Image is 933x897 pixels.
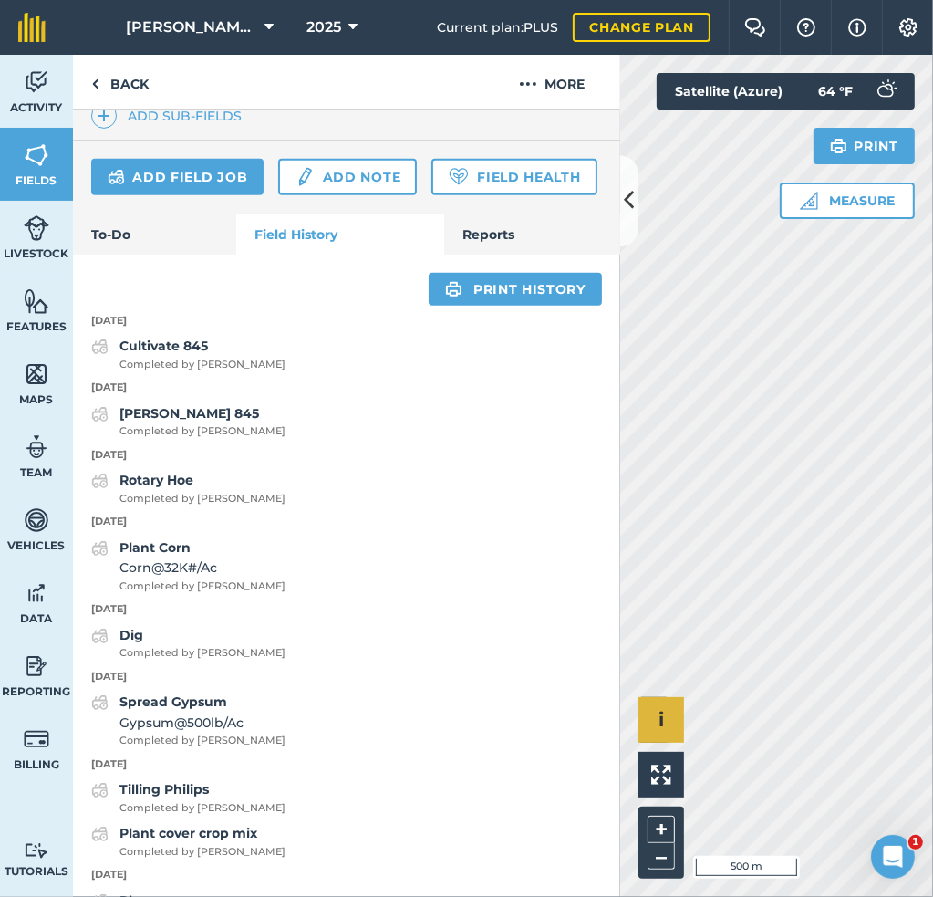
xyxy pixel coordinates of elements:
img: svg+xml;base64,PD94bWwgdmVyc2lvbj0iMS4wIiBlbmNvZGluZz0idXRmLTgiPz4KPCEtLSBHZW5lcmF0b3I6IEFkb2JlIE... [24,433,49,461]
button: Measure [780,183,915,219]
a: Field History [236,214,443,255]
img: svg+xml;base64,PHN2ZyB4bWxucz0iaHR0cDovL3d3dy53My5vcmcvMjAwMC9zdmciIHdpZHRoPSIxOSIgaGVpZ2h0PSIyNC... [830,135,847,157]
img: fieldmargin Logo [18,13,46,42]
img: svg+xml;base64,PD94bWwgdmVyc2lvbj0iMS4wIiBlbmNvZGluZz0idXRmLTgiPz4KPCEtLSBHZW5lcmF0b3I6IEFkb2JlIE... [24,842,49,860]
iframe: Intercom live chat [871,835,915,879]
a: Field Health [431,159,596,195]
img: svg+xml;base64,PD94bWwgdmVyc2lvbj0iMS4wIiBlbmNvZGluZz0idXRmLTgiPz4KPCEtLSBHZW5lcmF0b3I6IEFkb2JlIE... [91,625,109,647]
img: svg+xml;base64,PD94bWwgdmVyc2lvbj0iMS4wIiBlbmNvZGluZz0idXRmLTgiPz4KPCEtLSBHZW5lcmF0b3I6IEFkb2JlIE... [24,652,49,680]
button: + [648,816,675,843]
a: [PERSON_NAME] 845Completed by [PERSON_NAME] [91,403,285,440]
img: svg+xml;base64,PD94bWwgdmVyc2lvbj0iMS4wIiBlbmNvZGluZz0idXRmLTgiPz4KPCEtLSBHZW5lcmF0b3I6IEFkb2JlIE... [867,73,904,110]
span: Completed by [PERSON_NAME] [119,491,285,507]
img: Four arrows, one pointing top left, one top right, one bottom right and the last bottom left [651,765,671,785]
button: – [648,843,675,870]
img: svg+xml;base64,PHN2ZyB4bWxucz0iaHR0cDovL3d3dy53My5vcmcvMjAwMC9zdmciIHdpZHRoPSIxOSIgaGVpZ2h0PSIyNC... [445,278,462,300]
a: Print history [429,273,602,306]
img: svg+xml;base64,PD94bWwgdmVyc2lvbj0iMS4wIiBlbmNvZGluZz0idXRmLTgiPz4KPCEtLSBHZW5lcmF0b3I6IEFkb2JlIE... [24,214,49,242]
a: To-Do [73,214,236,255]
img: Ruler icon [800,192,818,210]
span: 1 [908,835,923,850]
span: Gypsum @ 500 lb / Ac [119,713,285,733]
strong: Plant cover crop mix [119,825,257,841]
a: Add note [278,159,417,195]
img: svg+xml;base64,PHN2ZyB4bWxucz0iaHR0cDovL3d3dy53My5vcmcvMjAwMC9zdmciIHdpZHRoPSI1NiIgaGVpZ2h0PSI2MC... [24,287,49,315]
a: DigCompleted by [PERSON_NAME] [91,625,285,662]
a: Spread GypsumGypsum@500lb/AcCompleted by [PERSON_NAME] [91,692,285,748]
span: Completed by [PERSON_NAME] [119,733,285,749]
img: svg+xml;base64,PHN2ZyB4bWxucz0iaHR0cDovL3d3dy53My5vcmcvMjAwMC9zdmciIHdpZHRoPSIxNCIgaGVpZ2h0PSIyNC... [98,105,110,127]
strong: Rotary Hoe [119,472,193,488]
img: svg+xml;base64,PD94bWwgdmVyc2lvbj0iMS4wIiBlbmNvZGluZz0idXRmLTgiPz4KPCEtLSBHZW5lcmF0b3I6IEFkb2JlIE... [24,579,49,607]
img: Two speech bubbles overlapping with the left bubble in the forefront [744,18,766,37]
img: svg+xml;base64,PD94bWwgdmVyc2lvbj0iMS4wIiBlbmNvZGluZz0idXRmLTgiPz4KPCEtLSBHZW5lcmF0b3I6IEFkb2JlIE... [295,166,315,188]
img: svg+xml;base64,PHN2ZyB4bWxucz0iaHR0cDovL3d3dy53My5vcmcvMjAwMC9zdmciIHdpZHRoPSIyMCIgaGVpZ2h0PSIyNC... [519,73,537,95]
img: svg+xml;base64,PD94bWwgdmVyc2lvbj0iMS4wIiBlbmNvZGluZz0idXRmLTgiPz4KPCEtLSBHZW5lcmF0b3I6IEFkb2JlIE... [91,779,109,801]
span: 64 ° F [818,73,853,110]
img: svg+xml;base64,PD94bWwgdmVyc2lvbj0iMS4wIiBlbmNvZGluZz0idXRmLTgiPz4KPCEtLSBHZW5lcmF0b3I6IEFkb2JlIE... [91,336,109,358]
img: svg+xml;base64,PD94bWwgdmVyc2lvbj0iMS4wIiBlbmNvZGluZz0idXRmLTgiPz4KPCEtLSBHZW5lcmF0b3I6IEFkb2JlIE... [24,506,49,534]
button: Satellite (Azure) [657,73,832,110]
button: i [638,697,684,743]
img: svg+xml;base64,PD94bWwgdmVyc2lvbj0iMS4wIiBlbmNvZGluZz0idXRmLTgiPz4KPCEtLSBHZW5lcmF0b3I6IEFkb2JlIE... [108,166,125,188]
p: [DATE] [73,669,620,685]
span: Completed by [PERSON_NAME] [119,645,285,662]
strong: Dig [119,627,143,643]
img: svg+xml;base64,PHN2ZyB4bWxucz0iaHR0cDovL3d3dy53My5vcmcvMjAwMC9zdmciIHdpZHRoPSI5IiBoZWlnaHQ9IjI0Ii... [91,73,99,95]
a: Plant CornCorn@32K#/AcCompleted by [PERSON_NAME] [91,537,285,594]
img: svg+xml;base64,PD94bWwgdmVyc2lvbj0iMS4wIiBlbmNvZGluZz0idXRmLTgiPz4KPCEtLSBHZW5lcmF0b3I6IEFkb2JlIE... [91,403,109,425]
span: [PERSON_NAME] Farm [126,16,257,38]
img: svg+xml;base64,PD94bWwgdmVyc2lvbj0iMS4wIiBlbmNvZGluZz0idXRmLTgiPz4KPCEtLSBHZW5lcmF0b3I6IEFkb2JlIE... [91,692,109,714]
img: svg+xml;base64,PD94bWwgdmVyc2lvbj0iMS4wIiBlbmNvZGluZz0idXRmLTgiPz4KPCEtLSBHZW5lcmF0b3I6IEFkb2JlIE... [91,537,109,559]
a: Change plan [573,13,710,42]
strong: Cultivate 845 [119,338,208,354]
a: Reports [444,214,620,255]
span: Completed by [PERSON_NAME] [119,800,285,817]
a: Add sub-fields [91,103,249,129]
img: svg+xml;base64,PD94bWwgdmVyc2lvbj0iMS4wIiBlbmNvZGluZz0idXRmLTgiPz4KPCEtLSBHZW5lcmF0b3I6IEFkb2JlIE... [24,68,49,96]
p: [DATE] [73,447,620,464]
span: Corn @ 32K # / Ac [119,558,285,578]
span: 2025 [306,16,341,38]
span: Completed by [PERSON_NAME] [119,579,285,595]
button: 64 °F [800,73,915,110]
img: A question mark icon [795,18,817,37]
span: Current plan : PLUS [437,17,558,37]
p: [DATE] [73,756,620,773]
p: [DATE] [73,601,620,618]
span: i [658,708,664,731]
a: Back [73,55,167,109]
a: Add field job [91,159,264,195]
p: [DATE] [73,380,620,396]
img: svg+xml;base64,PHN2ZyB4bWxucz0iaHR0cDovL3d3dy53My5vcmcvMjAwMC9zdmciIHdpZHRoPSIxNyIgaGVpZ2h0PSIxNy... [848,16,866,38]
span: Completed by [PERSON_NAME] [119,357,285,373]
a: Tilling PhilipsCompleted by [PERSON_NAME] [91,779,285,816]
a: Plant cover crop mixCompleted by [PERSON_NAME] [91,823,285,860]
strong: Spread Gypsum [119,694,227,710]
button: More [483,55,620,109]
img: A cog icon [897,18,919,37]
button: Print [814,128,916,164]
p: [DATE] [73,313,620,329]
a: Rotary HoeCompleted by [PERSON_NAME] [91,470,285,506]
img: svg+xml;base64,PHN2ZyB4bWxucz0iaHR0cDovL3d3dy53My5vcmcvMjAwMC9zdmciIHdpZHRoPSI1NiIgaGVpZ2h0PSI2MC... [24,360,49,388]
img: svg+xml;base64,PHN2ZyB4bWxucz0iaHR0cDovL3d3dy53My5vcmcvMjAwMC9zdmciIHdpZHRoPSI1NiIgaGVpZ2h0PSI2MC... [24,141,49,169]
p: [DATE] [73,867,620,883]
strong: [PERSON_NAME] 845 [119,405,259,422]
span: Completed by [PERSON_NAME] [119,423,285,440]
img: svg+xml;base64,PD94bWwgdmVyc2lvbj0iMS4wIiBlbmNvZGluZz0idXRmLTgiPz4KPCEtLSBHZW5lcmF0b3I6IEFkb2JlIE... [91,823,109,845]
p: [DATE] [73,514,620,530]
a: Cultivate 845Completed by [PERSON_NAME] [91,336,285,372]
img: svg+xml;base64,PD94bWwgdmVyc2lvbj0iMS4wIiBlbmNvZGluZz0idXRmLTgiPz4KPCEtLSBHZW5lcmF0b3I6IEFkb2JlIE... [24,725,49,753]
img: svg+xml;base64,PD94bWwgdmVyc2lvbj0iMS4wIiBlbmNvZGluZz0idXRmLTgiPz4KPCEtLSBHZW5lcmF0b3I6IEFkb2JlIE... [91,470,109,492]
span: Completed by [PERSON_NAME] [119,844,285,860]
strong: Tilling Philips [119,781,209,798]
strong: Plant Corn [119,539,191,556]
